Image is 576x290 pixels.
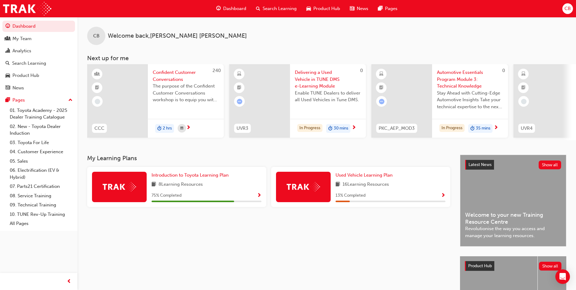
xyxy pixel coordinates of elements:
img: Trak [287,182,320,192]
a: 01. Toyota Academy - 2025 Dealer Training Catalogue [7,106,75,122]
span: pages-icon [5,98,10,103]
button: Show Progress [257,192,261,199]
span: guage-icon [216,5,221,12]
h3: My Learning Plans [87,155,450,162]
a: pages-iconPages [373,2,402,15]
button: Show all [539,262,562,271]
span: up-icon [68,96,73,104]
div: Product Hub [12,72,39,79]
a: 0PKC_AEP_MOD3Automotive Essentials Program Module 3: Technical KnowledgeStay Ahead with Cutting-E... [371,64,508,138]
span: book-icon [152,181,156,188]
span: 35 mins [476,125,490,132]
img: Trak [103,182,136,192]
span: 30 mins [334,125,348,132]
span: search-icon [256,5,260,12]
span: duration-icon [157,125,162,133]
span: Revolutionise the way you access and manage your learning resources. [465,225,561,239]
span: 75 % Completed [152,192,182,199]
a: 07. Parts21 Certification [7,182,75,191]
span: duration-icon [470,125,475,133]
a: Product HubShow all [465,261,561,271]
span: Show Progress [257,193,261,199]
a: 04. Customer Experience [7,147,75,157]
a: News [2,82,75,94]
span: Dashboard [223,5,246,12]
div: Open Intercom Messenger [555,269,570,284]
span: Automotive Essentials Program Module 3: Technical Knowledge [437,69,503,90]
a: 240CCCConfident Customer ConversationsThe purpose of the Confident Customer Conversations worksho... [87,64,224,138]
span: people-icon [5,36,10,42]
button: DashboardMy TeamAnalyticsSearch LearningProduct HubNews [2,19,75,95]
span: Enable TUNE Dealers to deliver all Used Vehicles in Tune DMS. [295,90,361,103]
span: Confident Customer Conversations [153,69,219,83]
div: Search Learning [12,60,46,67]
a: 02. New - Toyota Dealer Induction [7,122,75,138]
a: Analytics [2,45,75,57]
a: 10. TUNE Rev-Up Training [7,210,75,219]
span: chart-icon [5,48,10,54]
span: 13 % Completed [336,192,366,199]
span: Product Hub [313,5,340,12]
span: CB [564,5,571,12]
a: Search Learning [2,58,75,69]
button: Pages [2,95,75,106]
span: Search Learning [263,5,297,12]
h3: Next up for me [77,55,576,62]
span: CCC [94,125,104,132]
a: 09. Technical Training [7,200,75,210]
div: In Progress [439,124,465,132]
span: search-icon [5,61,10,66]
a: search-iconSearch Learning [251,2,302,15]
span: learningRecordVerb_NONE-icon [521,99,527,104]
a: 06. Electrification (EV & Hybrid) [7,166,75,182]
div: News [12,85,24,91]
a: Dashboard [2,21,75,32]
span: prev-icon [67,278,71,285]
span: 0 [502,68,505,73]
span: The purpose of the Confident Customer Conversations workshop is to equip you with tools to commun... [153,83,219,103]
span: learningResourceType_ELEARNING-icon [379,70,383,78]
span: Delivering a Used Vehicle in TUNE DMS e-Learning Module [295,69,361,90]
a: 03. Toyota For Life [7,138,75,147]
span: learningRecordVerb_ATTEMPT-icon [379,99,384,104]
span: 16 Learning Resources [343,181,389,188]
span: Pages [385,5,397,12]
button: Show all [539,161,561,169]
a: All Pages [7,219,75,228]
span: Used Vehicle Learning Plan [336,172,393,178]
span: pages-icon [378,5,383,12]
a: Used Vehicle Learning Plan [336,172,395,179]
span: News [357,5,368,12]
span: duration-icon [328,125,332,133]
a: Trak [3,2,51,16]
span: UVR4 [521,125,533,132]
span: 8 Learning Resources [158,181,203,188]
span: 2 hrs [163,125,172,132]
a: Latest NewsShow all [465,160,561,170]
button: Show Progress [441,192,445,199]
span: booktick-icon [521,84,526,92]
a: Latest NewsShow allWelcome to your new Training Resource CentreRevolutionise the way you access a... [460,155,566,247]
span: calendar-icon [180,125,183,132]
span: next-icon [186,125,191,131]
button: CB [562,3,573,14]
a: 05. Sales [7,157,75,166]
span: learningResourceType_INSTRUCTOR_LED-icon [95,70,99,78]
div: Analytics [12,47,31,54]
div: In Progress [297,124,322,132]
span: Stay Ahead with Cutting-Edge Automotive Insights Take your technical expertise to the next level ... [437,90,503,110]
span: next-icon [494,125,498,131]
span: learningRecordVerb_ATTEMPT-icon [237,99,242,104]
span: learningRecordVerb_NONE-icon [95,99,100,104]
span: 0 [360,68,363,73]
span: Welcome back , [PERSON_NAME] [PERSON_NAME] [108,33,247,40]
span: car-icon [5,73,10,78]
a: Introduction to Toyota Learning Plan [152,172,231,179]
span: car-icon [306,5,311,12]
span: Show Progress [441,193,445,199]
span: next-icon [352,125,356,131]
span: learningResourceType_ELEARNING-icon [521,70,526,78]
a: 0UVR3Delivering a Used Vehicle in TUNE DMS e-Learning ModuleEnable TUNE Dealers to deliver all Us... [229,64,366,138]
span: news-icon [5,85,10,91]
